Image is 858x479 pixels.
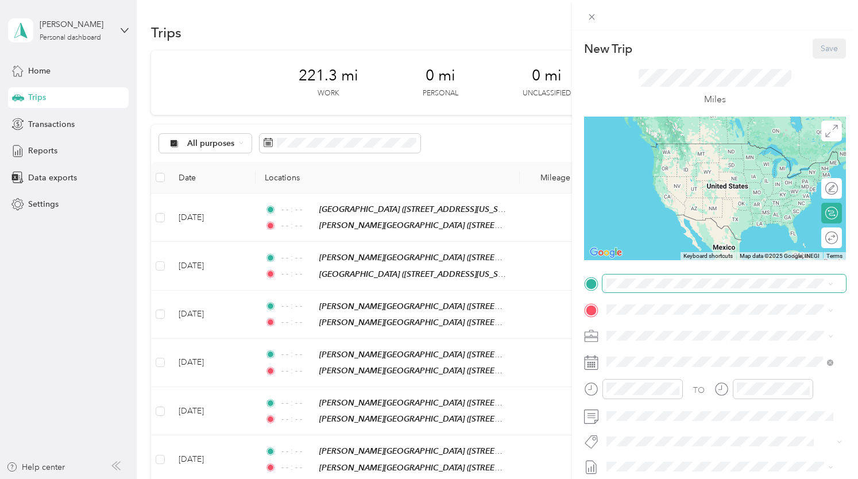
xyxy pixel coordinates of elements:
iframe: Everlance-gr Chat Button Frame [794,415,858,479]
img: Google [587,245,625,260]
p: New Trip [584,41,632,57]
button: Keyboard shortcuts [683,252,733,260]
p: Miles [704,92,726,107]
a: Open this area in Google Maps (opens a new window) [587,245,625,260]
div: TO [693,384,705,396]
span: Map data ©2025 Google, INEGI [740,253,820,259]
